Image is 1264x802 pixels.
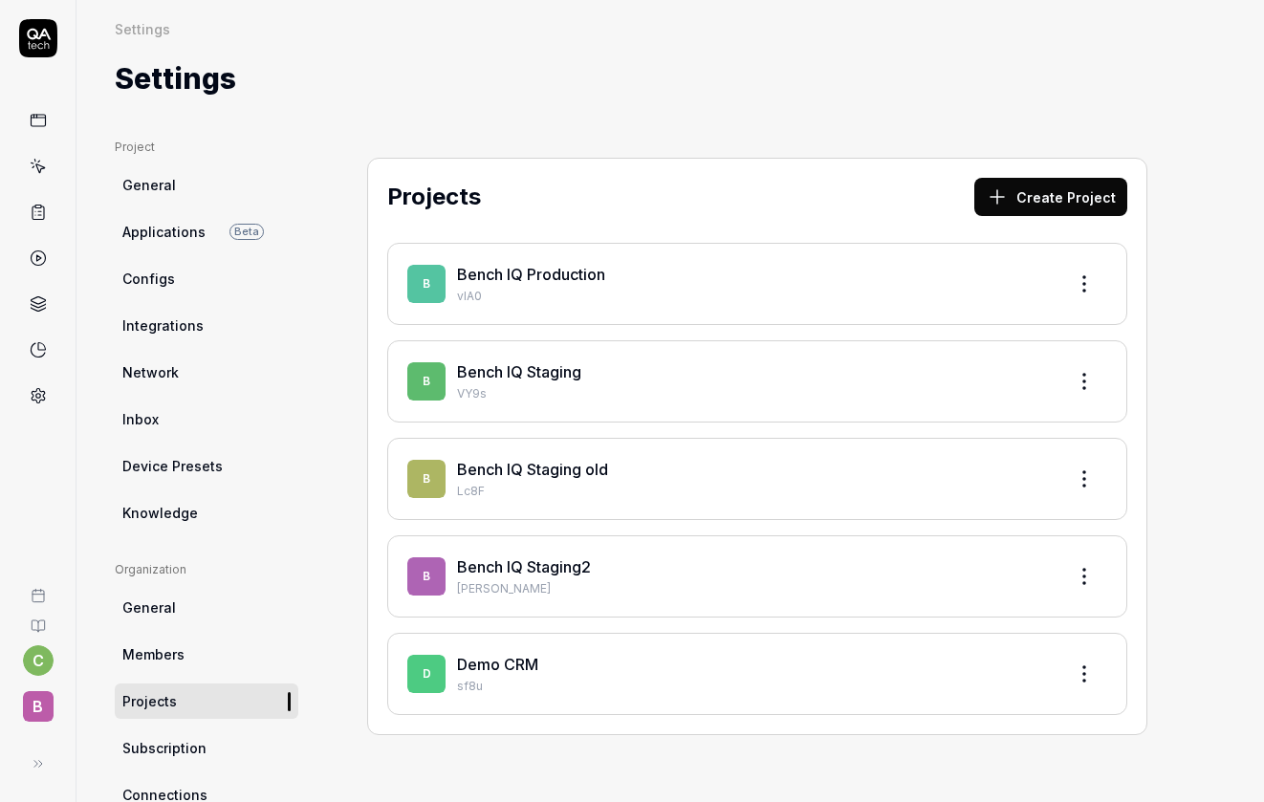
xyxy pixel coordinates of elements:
span: Integrations [122,315,204,336]
span: B [407,362,446,401]
span: Beta [229,224,264,240]
div: Settings [115,19,170,38]
span: B [23,691,54,722]
a: Book a call with us [8,573,68,603]
span: General [122,175,176,195]
p: Lc8F [457,483,1050,500]
span: B [407,265,446,303]
p: sf8u [457,678,1050,695]
button: Create Project [974,178,1127,216]
a: Inbox [115,401,298,437]
span: Subscription [122,738,207,758]
a: General [115,590,298,625]
a: Documentation [8,603,68,634]
a: Network [115,355,298,390]
span: B [407,557,446,596]
a: Integrations [115,308,298,343]
span: Applications [122,222,206,242]
span: Members [122,644,185,664]
span: Knowledge [122,503,198,523]
button: B [8,676,68,726]
span: Network [122,362,179,382]
a: General [115,167,298,203]
a: Subscription [115,730,298,766]
a: ApplicationsBeta [115,214,298,249]
a: Members [115,637,298,672]
p: VY9s [457,385,1050,402]
a: Bench IQ Production [457,265,605,284]
div: Organization [115,561,298,578]
a: Configs [115,261,298,296]
span: Projects [122,691,177,711]
p: [PERSON_NAME] [457,580,1050,597]
p: vlA0 [457,288,1050,305]
span: B [407,460,446,498]
span: Configs [122,269,175,289]
a: Knowledge [115,495,298,531]
h1: Settings [115,57,236,100]
a: Projects [115,683,298,719]
div: Project [115,139,298,156]
h2: Projects [387,180,481,214]
a: Bench IQ Staging2 [457,557,591,576]
span: Inbox [122,409,159,429]
span: D [407,655,446,693]
span: General [122,597,176,618]
span: Device Presets [122,456,223,476]
a: Demo CRM [457,655,538,674]
a: Device Presets [115,448,298,484]
a: Bench IQ Staging old [457,460,608,479]
a: Bench IQ Staging [457,362,581,381]
button: c [23,645,54,676]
